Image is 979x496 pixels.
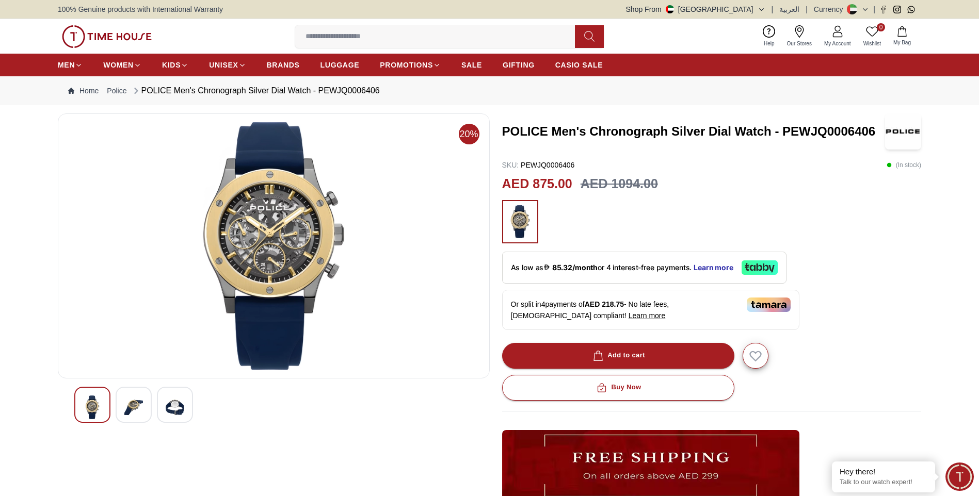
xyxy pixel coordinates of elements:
[209,60,238,70] span: UNISEX
[666,5,674,13] img: United Arab Emirates
[58,56,83,74] a: MEN
[747,297,791,312] img: Tamara
[857,23,887,49] a: 0Wishlist
[103,56,141,74] a: WOMEN
[320,60,360,70] span: LUGGAGE
[555,60,603,70] span: CASIO SALE
[502,160,575,170] p: PEWJQ0006406
[783,40,816,47] span: Our Stores
[893,6,901,13] a: Instagram
[629,311,666,320] span: Learn more
[320,56,360,74] a: LUGGAGE
[267,56,300,74] a: BRANDS
[503,60,535,70] span: GIFTING
[267,60,300,70] span: BRANDS
[840,478,927,487] p: Talk to our watch expert!
[877,23,885,31] span: 0
[507,205,533,238] img: ...
[58,60,75,70] span: MEN
[502,290,799,330] div: Or split in 4 payments of - No late fees, [DEMOGRAPHIC_DATA] compliant!
[889,39,915,46] span: My Bag
[772,4,774,14] span: |
[873,4,875,14] span: |
[879,6,887,13] a: Facebook
[907,6,915,13] a: Whatsapp
[779,4,799,14] button: العربية
[107,86,126,96] a: Police
[502,161,519,169] span: SKU :
[859,40,885,47] span: Wishlist
[885,113,921,150] img: POLICE Men's Chronograph Silver Dial Watch - PEWJQ0006406
[585,300,624,308] span: AED 218.75
[555,56,603,74] a: CASIO SALE
[103,60,134,70] span: WOMEN
[209,56,246,74] a: UNISEX
[502,123,886,140] h3: POLICE Men's Chronograph Silver Dial Watch - PEWJQ0006406
[83,395,102,419] img: POLICE Men's Chronograph Silver Dial Watch - PEWJQ0006406
[626,4,765,14] button: Shop From[GEOGRAPHIC_DATA]
[62,25,152,48] img: ...
[591,350,645,361] div: Add to cart
[887,160,921,170] p: ( In stock )
[502,375,734,401] button: Buy Now
[67,122,481,370] img: POLICE Men's Chronograph Silver Dial Watch - PEWJQ0006406
[380,56,441,74] a: PROMOTIONS
[461,56,482,74] a: SALE
[806,4,808,14] span: |
[760,40,779,47] span: Help
[502,174,572,194] h2: AED 875.00
[503,56,535,74] a: GIFTING
[581,174,658,194] h3: AED 1094.00
[124,395,143,419] img: POLICE Men's Chronograph Silver Dial Watch - PEWJQ0006406
[887,24,917,48] button: My Bag
[166,395,184,419] img: POLICE Men's Chronograph Silver Dial Watch - PEWJQ0006406
[131,85,380,97] div: POLICE Men's Chronograph Silver Dial Watch - PEWJQ0006406
[840,467,927,477] div: Hey there!
[380,60,433,70] span: PROMOTIONS
[162,56,188,74] a: KIDS
[162,60,181,70] span: KIDS
[68,86,99,96] a: Home
[58,4,223,14] span: 100% Genuine products with International Warranty
[461,60,482,70] span: SALE
[58,76,921,105] nav: Breadcrumb
[502,343,734,369] button: Add to cart
[781,23,818,49] a: Our Stores
[814,4,847,14] div: Currency
[820,40,855,47] span: My Account
[595,382,641,393] div: Buy Now
[945,462,974,491] div: Chat Widget
[758,23,781,49] a: Help
[459,124,479,144] span: 20%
